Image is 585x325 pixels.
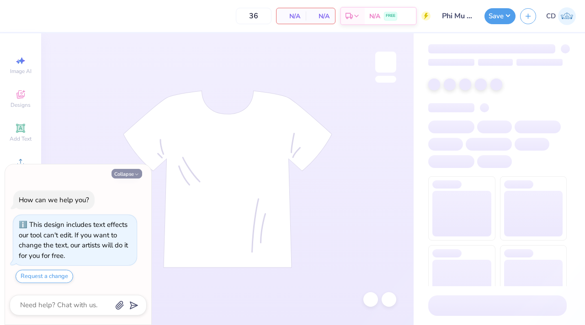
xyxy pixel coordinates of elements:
[19,220,128,260] div: This design includes text effects our tool can't edit. If you want to change the text, our artist...
[11,101,31,109] span: Designs
[123,90,332,268] img: tee-skeleton.svg
[546,11,556,21] span: CD
[236,8,271,24] input: – –
[435,7,480,25] input: Untitled Design
[546,7,576,25] a: CD
[16,270,73,283] button: Request a change
[10,135,32,142] span: Add Text
[558,7,576,25] img: Colby Duncan
[19,195,89,204] div: How can we help you?
[112,169,142,178] button: Collapse
[10,68,32,75] span: Image AI
[311,11,330,21] span: N/A
[369,11,380,21] span: N/A
[282,11,300,21] span: N/A
[484,8,516,24] button: Save
[386,13,395,19] span: FREE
